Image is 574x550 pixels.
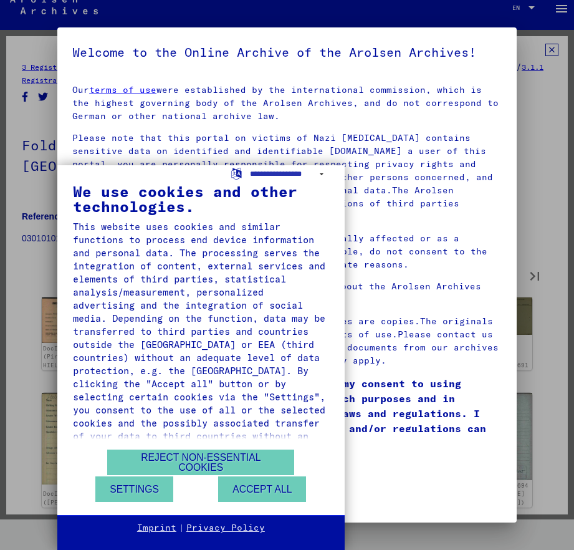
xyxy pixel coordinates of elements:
[107,450,294,475] button: Reject non-essential cookies
[218,476,306,502] button: Accept all
[186,522,265,534] a: Privacy Policy
[137,522,176,534] a: Imprint
[73,220,329,456] div: This website uses cookies and similar functions to process end device information and personal da...
[73,184,329,214] div: We use cookies and other technologies.
[95,476,173,502] button: Settings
